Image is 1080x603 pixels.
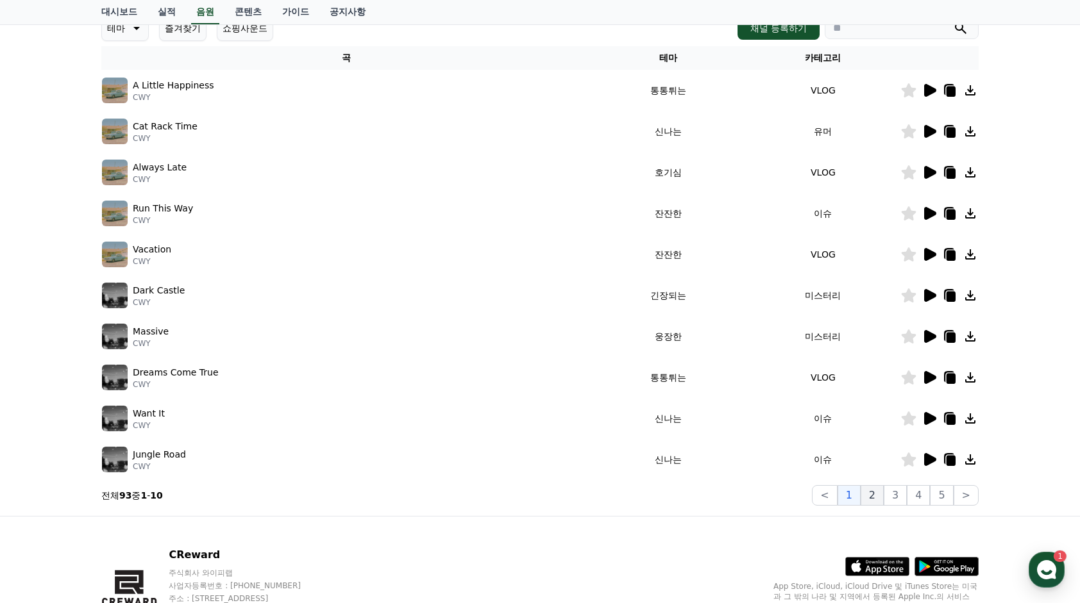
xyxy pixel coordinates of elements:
p: 전체 중 - [101,489,163,502]
p: CWY [133,338,169,349]
img: music [102,78,128,103]
td: 이슈 [746,398,900,439]
p: CWY [133,420,165,431]
p: CWY [133,174,187,185]
p: CWY [133,461,186,472]
p: 주식회사 와이피랩 [169,568,325,578]
strong: 10 [150,490,162,500]
img: music [102,447,128,472]
p: 사업자등록번호 : [PHONE_NUMBER] [169,581,325,591]
td: VLOG [746,234,900,275]
button: 1 [838,485,861,506]
strong: 1 [140,490,147,500]
a: 홈 [4,406,85,438]
td: 신나는 [591,111,746,152]
td: 신나는 [591,439,746,480]
th: 카테고리 [746,46,900,70]
td: 잔잔한 [591,193,746,234]
td: VLOG [746,70,900,111]
td: 호기심 [591,152,746,193]
td: 이슈 [746,439,900,480]
p: Jungle Road [133,448,186,461]
img: music [102,283,128,308]
p: CWY [133,256,171,267]
span: 1 [130,406,135,416]
p: CWY [133,215,193,226]
td: VLOG [746,357,900,398]
th: 곡 [101,46,591,70]
button: > [954,485,979,506]
a: 설정 [165,406,246,438]
a: 1대화 [85,406,165,438]
button: < [812,485,837,506]
td: 미스터리 [746,316,900,357]
p: Dreams Come True [133,366,219,379]
td: 유머 [746,111,900,152]
p: CWY [133,133,198,144]
td: 웅장한 [591,316,746,357]
img: music [102,242,128,267]
span: 홈 [40,425,48,436]
button: 쇼핑사운드 [217,15,273,41]
img: music [102,406,128,431]
span: 대화 [117,426,133,436]
p: Massive [133,325,169,338]
button: 2 [861,485,884,506]
p: Cat Rack Time [133,120,198,133]
p: Run This Way [133,202,193,215]
p: A Little Happiness [133,79,214,92]
p: CWY [133,379,219,390]
p: Dark Castle [133,284,185,297]
p: 테마 [107,19,125,37]
td: 미스터리 [746,275,900,316]
img: music [102,365,128,390]
td: VLOG [746,152,900,193]
img: music [102,119,128,144]
img: music [102,324,128,349]
button: 3 [884,485,907,506]
button: 5 [930,485,953,506]
th: 테마 [591,46,746,70]
img: music [102,201,128,226]
p: CWY [133,297,185,308]
p: Want It [133,407,165,420]
td: 통통튀는 [591,357,746,398]
p: CWY [133,92,214,103]
td: 신나는 [591,398,746,439]
td: 이슈 [746,193,900,234]
td: 긴장되는 [591,275,746,316]
p: Always Late [133,161,187,174]
p: Vacation [133,243,171,256]
p: CReward [169,547,325,563]
img: music [102,160,128,185]
button: 테마 [101,15,149,41]
td: 통통튀는 [591,70,746,111]
td: 잔잔한 [591,234,746,275]
strong: 93 [119,490,131,500]
span: 설정 [198,425,214,436]
button: 즐겨찾기 [159,15,207,41]
button: 채널 등록하기 [738,17,820,40]
button: 4 [907,485,930,506]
